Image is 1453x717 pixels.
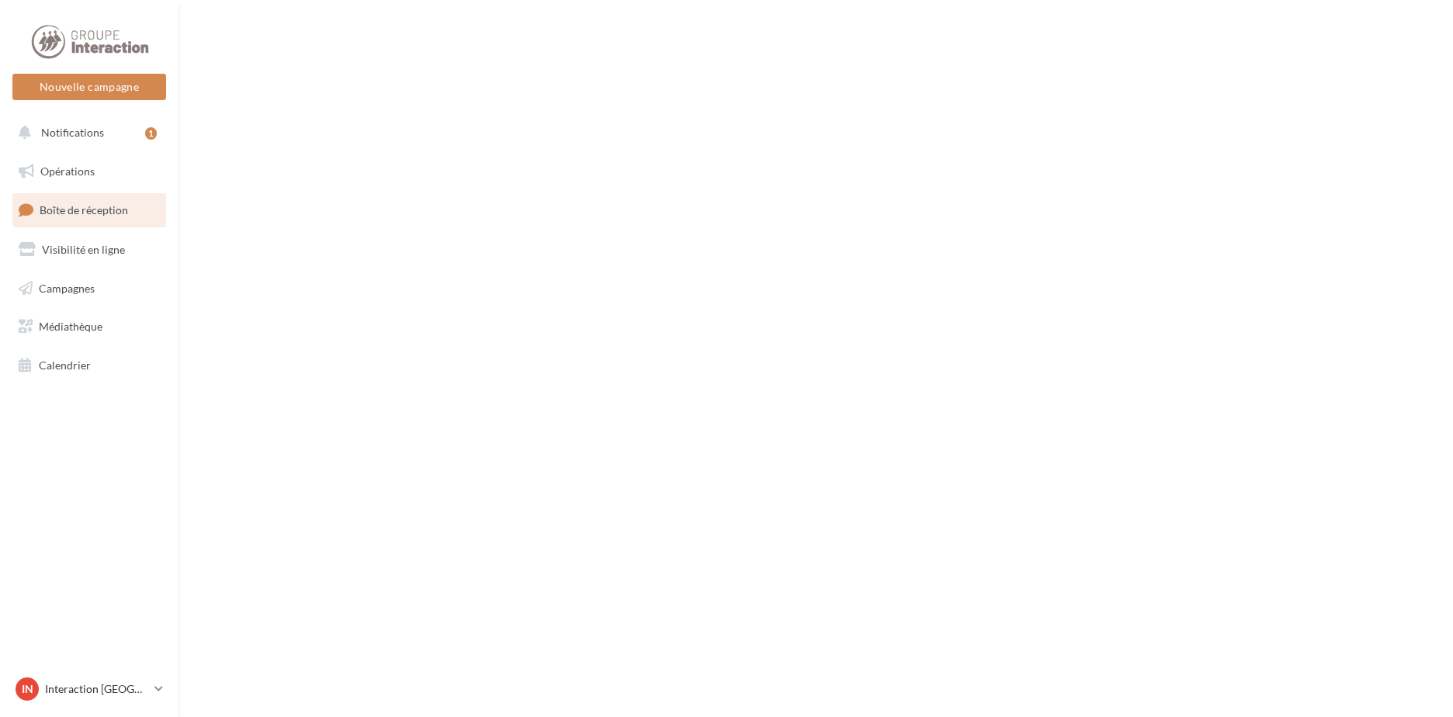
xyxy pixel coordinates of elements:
a: Opérations [9,155,169,188]
span: Opérations [40,165,95,178]
a: Médiathèque [9,310,169,343]
span: Campagnes [39,281,95,294]
span: Calendrier [39,358,91,372]
a: Visibilité en ligne [9,234,169,266]
a: IN Interaction [GEOGRAPHIC_DATA] [12,674,166,704]
button: Nouvelle campagne [12,74,166,100]
a: Calendrier [9,349,169,382]
span: Visibilité en ligne [42,243,125,256]
div: 1 [145,127,157,140]
a: Campagnes [9,272,169,305]
span: Notifications [41,126,104,139]
button: Notifications 1 [9,116,163,149]
span: IN [22,681,33,697]
span: Médiathèque [39,320,102,333]
p: Interaction [GEOGRAPHIC_DATA] [45,681,148,697]
span: Boîte de réception [40,203,128,216]
a: Boîte de réception [9,193,169,227]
